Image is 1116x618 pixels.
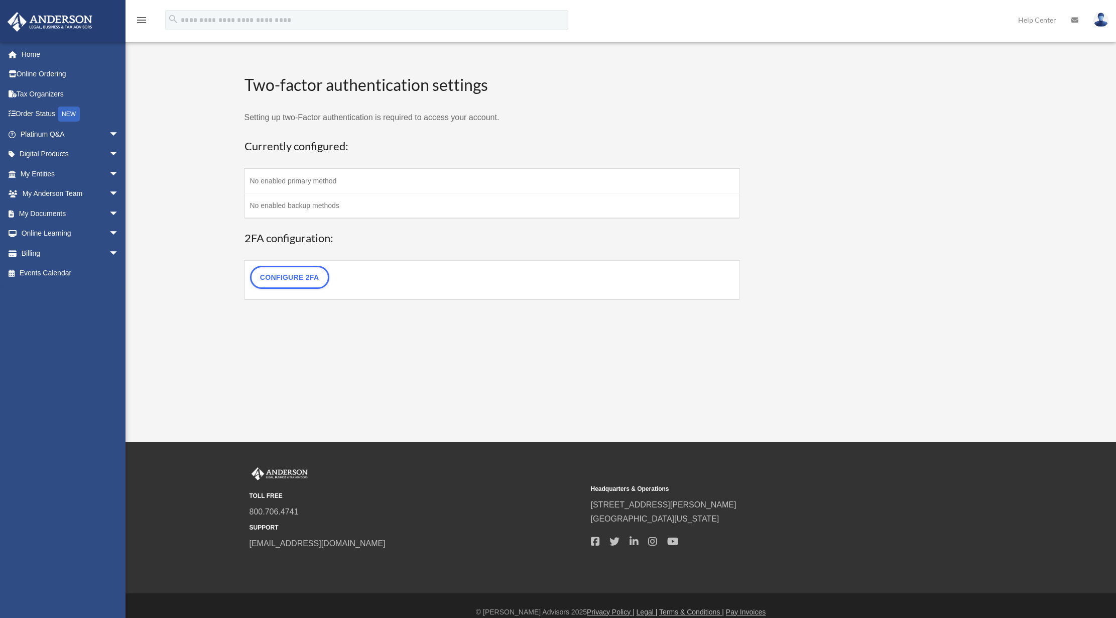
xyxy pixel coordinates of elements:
a: Tax Organizers [7,84,134,104]
span: arrow_drop_down [109,164,129,184]
a: Privacy Policy | [587,608,635,616]
td: No enabled backup methods [244,193,739,219]
span: arrow_drop_down [109,203,129,224]
a: Home [7,44,134,64]
a: Configure 2FA [250,266,329,289]
img: User Pic [1093,13,1108,27]
small: Headquarters & Operations [591,484,925,494]
a: Digital Productsarrow_drop_down [7,144,134,164]
a: Online Ordering [7,64,134,84]
small: TOLL FREE [250,491,584,501]
h3: 2FA configuration: [244,231,740,246]
a: Pay Invoices [726,608,766,616]
a: [STREET_ADDRESS][PERSON_NAME] [591,500,736,509]
a: 800.706.4741 [250,507,299,516]
a: Online Learningarrow_drop_down [7,224,134,244]
span: arrow_drop_down [109,224,129,244]
h2: Two-factor authentication settings [244,74,740,96]
a: Platinum Q&Aarrow_drop_down [7,124,134,144]
a: [EMAIL_ADDRESS][DOMAIN_NAME] [250,539,386,548]
a: Legal | [637,608,658,616]
img: Anderson Advisors Platinum Portal [5,12,95,32]
a: My Anderson Teamarrow_drop_down [7,184,134,204]
span: arrow_drop_down [109,243,129,264]
a: Terms & Conditions | [659,608,724,616]
a: Events Calendar [7,263,134,283]
a: My Entitiesarrow_drop_down [7,164,134,184]
p: Setting up two-Factor authentication is required to access your account. [244,111,740,125]
span: arrow_drop_down [109,184,129,204]
span: arrow_drop_down [109,144,129,165]
a: My Documentsarrow_drop_down [7,203,134,224]
img: Anderson Advisors Platinum Portal [250,467,310,480]
span: arrow_drop_down [109,124,129,145]
h3: Currently configured: [244,139,740,154]
a: menu [136,18,148,26]
a: Order StatusNEW [7,104,134,125]
a: Billingarrow_drop_down [7,243,134,263]
td: No enabled primary method [244,169,739,193]
a: [GEOGRAPHIC_DATA][US_STATE] [591,514,719,523]
small: SUPPORT [250,523,584,533]
i: search [168,14,179,25]
div: NEW [58,107,80,122]
i: menu [136,14,148,26]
